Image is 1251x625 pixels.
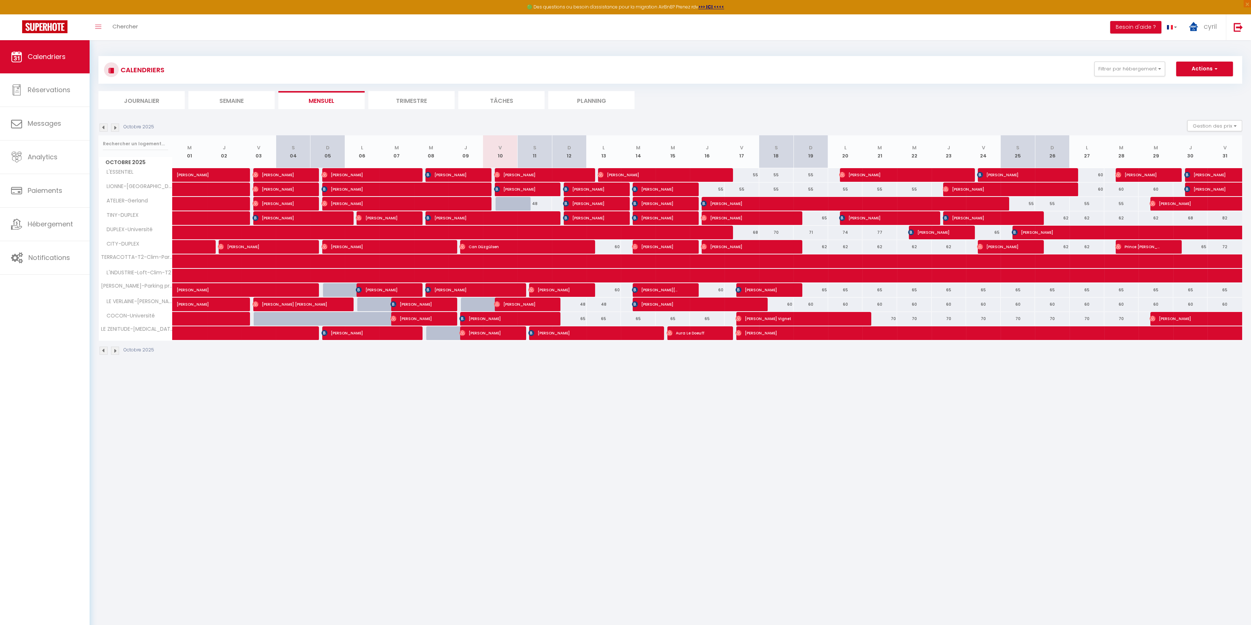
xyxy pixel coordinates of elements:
th: 25 [1001,135,1035,168]
div: 60 [1104,298,1139,311]
li: Semaine [188,91,275,109]
div: 70 [1070,312,1104,326]
div: 60 [759,298,794,311]
div: 48 [552,298,587,311]
abbr: D [326,144,330,151]
div: 70 [862,312,897,326]
abbr: S [533,144,536,151]
div: 65 [828,283,863,297]
div: 55 [1001,197,1035,211]
span: [PERSON_NAME] [390,297,437,311]
span: [PERSON_NAME] [563,182,609,196]
span: [PERSON_NAME] [736,283,782,297]
span: [PERSON_NAME] [390,312,437,326]
abbr: V [498,144,502,151]
abbr: V [981,144,985,151]
abbr: M [878,144,882,151]
span: [PERSON_NAME] [322,197,472,211]
th: 17 [724,135,759,168]
div: 70 [759,226,794,239]
div: 62 [1104,211,1139,225]
th: 16 [690,135,724,168]
div: 55 [828,183,863,196]
span: [PERSON_NAME][MEDICAL_DATA] [632,283,678,297]
span: [PERSON_NAME] [253,182,299,196]
abbr: D [1050,144,1054,151]
th: 01 [173,135,207,168]
span: [PERSON_NAME] [1115,168,1161,182]
span: Paiements [28,186,62,195]
abbr: M [429,144,433,151]
span: [PERSON_NAME] [598,168,713,182]
span: [PERSON_NAME]-Parking privé gratuit [100,283,174,289]
button: Actions [1176,62,1233,76]
a: [PERSON_NAME] [173,298,207,312]
th: 29 [1139,135,1173,168]
div: 55 [862,183,897,196]
img: ... [1188,21,1199,32]
div: 60 [1070,298,1104,311]
abbr: M [671,144,675,151]
button: Besoin d'aide ? [1110,21,1161,34]
div: 60 [587,283,621,297]
div: 70 [897,312,932,326]
li: Planning [548,91,635,109]
button: Filtrer par hébergement [1094,62,1165,76]
th: 21 [862,135,897,168]
div: 68 [724,226,759,239]
div: 55 [690,183,724,196]
th: 19 [793,135,828,168]
a: >>> ICI <<<< [698,4,724,10]
span: ATELIER-Gerland [100,197,150,205]
div: 65 [656,312,690,326]
abbr: D [567,144,571,151]
a: [PERSON_NAME] [173,168,207,182]
span: Messages [28,119,61,128]
abbr: J [947,144,950,151]
div: 65 [862,283,897,297]
span: DUPLEX-Université [100,226,154,234]
div: 55 [1104,197,1139,211]
abbr: S [775,144,778,151]
span: [PERSON_NAME] [356,283,402,297]
span: LE ZENITUDE-[MEDICAL_DATA]-TERRASSE-PARKING [100,326,174,332]
span: [PERSON_NAME] [977,240,1023,254]
abbr: J [1189,144,1192,151]
div: 65 [1139,283,1173,297]
th: 27 [1070,135,1104,168]
div: 68 [1173,211,1208,225]
div: 65 [1035,283,1070,297]
span: [PERSON_NAME] [176,164,210,178]
div: 60 [897,298,932,311]
th: 28 [1104,135,1139,168]
div: 77 [862,226,897,239]
div: 65 [793,211,828,225]
span: CITY-DUPLEX [100,240,141,248]
p: Octobre 2025 [124,347,154,354]
span: [PERSON_NAME] [494,182,540,196]
div: 70 [966,312,1001,326]
span: [PERSON_NAME] [632,211,678,225]
div: 62 [1070,211,1104,225]
li: Tâches [458,91,545,109]
div: 60 [793,298,828,311]
span: [PERSON_NAME] [563,197,609,211]
span: L'ESSENTIEL [100,168,135,176]
abbr: J [464,144,467,151]
span: [PERSON_NAME] [977,168,1058,182]
abbr: M [1119,144,1123,151]
th: 02 [207,135,241,168]
a: ... cyril [1182,14,1226,40]
div: 55 [759,168,794,182]
li: Mensuel [278,91,365,109]
div: 55 [793,168,828,182]
div: 65 [897,283,932,297]
span: [PERSON_NAME] [632,182,678,196]
th: 20 [828,135,863,168]
a: [PERSON_NAME] [173,283,207,297]
div: 72 [1207,240,1242,254]
span: [PERSON_NAME] [736,326,1024,340]
div: 62 [1139,211,1173,225]
span: [PERSON_NAME] [701,240,782,254]
div: 55 [1070,197,1104,211]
